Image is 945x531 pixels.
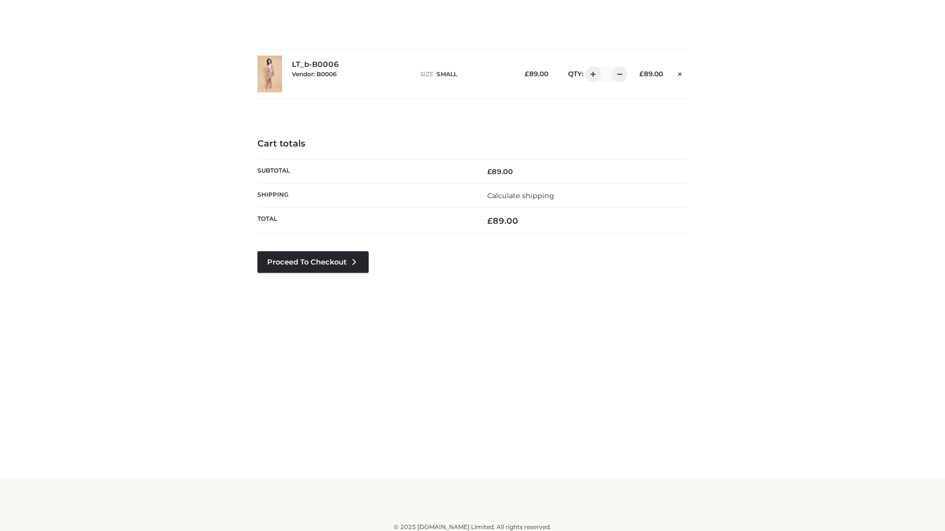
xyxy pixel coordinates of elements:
th: Total [257,208,472,234]
bdi: 89.00 [525,70,548,78]
span: £ [525,70,529,78]
a: Calculate shipping [487,191,554,200]
bdi: 89.00 [487,167,513,176]
h4: Cart totals [257,139,688,149]
th: Shipping [257,183,472,207]
div: LT_b-B0006 [292,60,410,88]
span: SMALL [437,70,457,78]
div: QTY: [558,66,624,82]
a: Remove this item [673,66,688,79]
span: £ [639,70,644,78]
bdi: 89.00 [639,70,663,78]
span: £ [487,216,493,226]
bdi: 89.00 [487,216,518,226]
small: Vendor: B0006 [292,70,337,78]
a: Proceed to Checkout [257,251,369,273]
span: £ [487,167,492,176]
th: Subtotal [257,159,472,183]
p: size : [420,70,509,79]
